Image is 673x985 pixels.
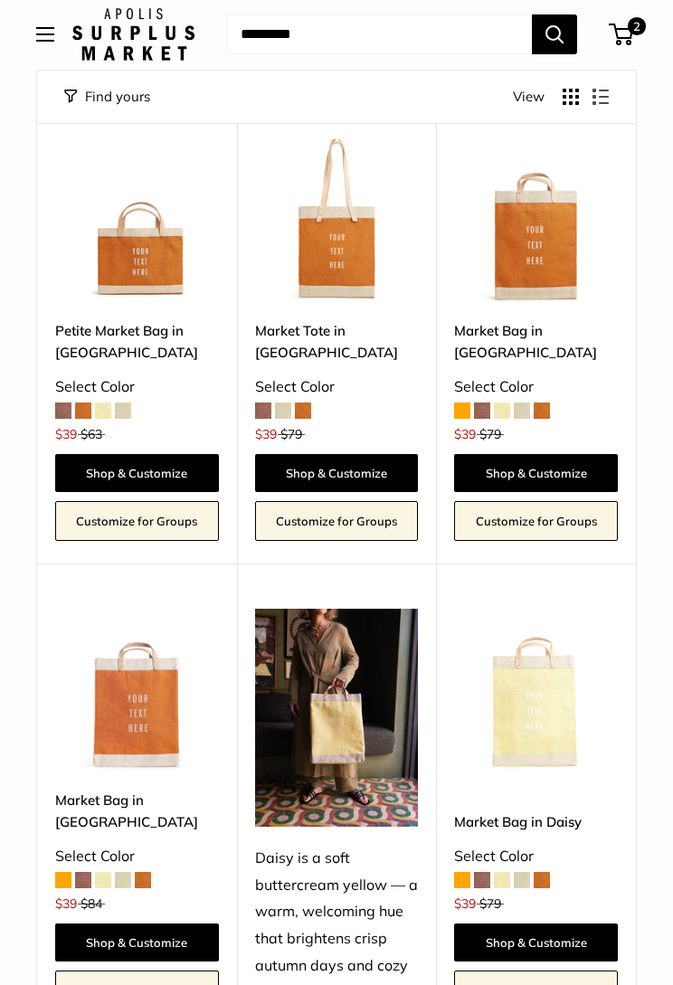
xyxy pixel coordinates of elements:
[255,374,419,402] div: Select Color
[454,502,618,542] a: Customize for Groups
[55,140,219,304] a: Petite Market Bag in CognacPetite Market Bag in Cognac
[454,321,618,364] a: Market Bag in [GEOGRAPHIC_DATA]
[55,140,219,304] img: Petite Market Bag in Cognac
[454,610,618,773] a: Market Bag in DaisyMarket Bag in Daisy
[563,89,579,105] button: Display products as grid
[55,321,219,364] a: Petite Market Bag in [GEOGRAPHIC_DATA]
[255,502,419,542] a: Customize for Groups
[55,844,219,871] div: Select Color
[454,427,476,443] span: $39
[255,140,419,304] a: Market Tote in CognacMarket Tote in Cognac
[611,24,633,46] a: 2
[454,140,618,304] img: Market Bag in Cognac
[55,455,219,493] a: Shop & Customize
[255,455,419,493] a: Shop & Customize
[55,791,219,833] a: Market Bag in [GEOGRAPHIC_DATA]
[55,502,219,542] a: Customize for Groups
[55,610,219,773] a: description_Make it yours with custom, printed text.Market Bag in Citrus
[628,18,646,36] span: 2
[454,812,618,833] a: Market Bag in Daisy
[513,84,545,109] span: View
[72,9,194,62] img: Apolis: Surplus Market
[55,924,219,962] a: Shop & Customize
[255,321,419,364] a: Market Tote in [GEOGRAPHIC_DATA]
[55,610,219,773] img: description_Make it yours with custom, printed text.
[592,89,609,105] button: Display products as list
[454,140,618,304] a: Market Bag in CognacMarket Bag in Cognac
[454,924,618,962] a: Shop & Customize
[454,610,618,773] img: Market Bag in Daisy
[454,896,476,913] span: $39
[64,84,150,109] button: Filter collection
[81,896,102,913] span: $84
[532,15,577,55] button: Search
[55,427,77,443] span: $39
[454,455,618,493] a: Shop & Customize
[255,140,419,304] img: Market Tote in Cognac
[255,610,419,828] img: Daisy is a soft buttercream yellow — a warm, welcoming hue that brightens crisp autumn days and c...
[36,28,54,43] button: Open menu
[454,844,618,871] div: Select Color
[226,15,532,55] input: Search...
[479,427,501,443] span: $79
[255,427,277,443] span: $39
[479,896,501,913] span: $79
[81,427,102,443] span: $63
[280,427,302,443] span: $79
[454,374,618,402] div: Select Color
[55,896,77,913] span: $39
[55,374,219,402] div: Select Color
